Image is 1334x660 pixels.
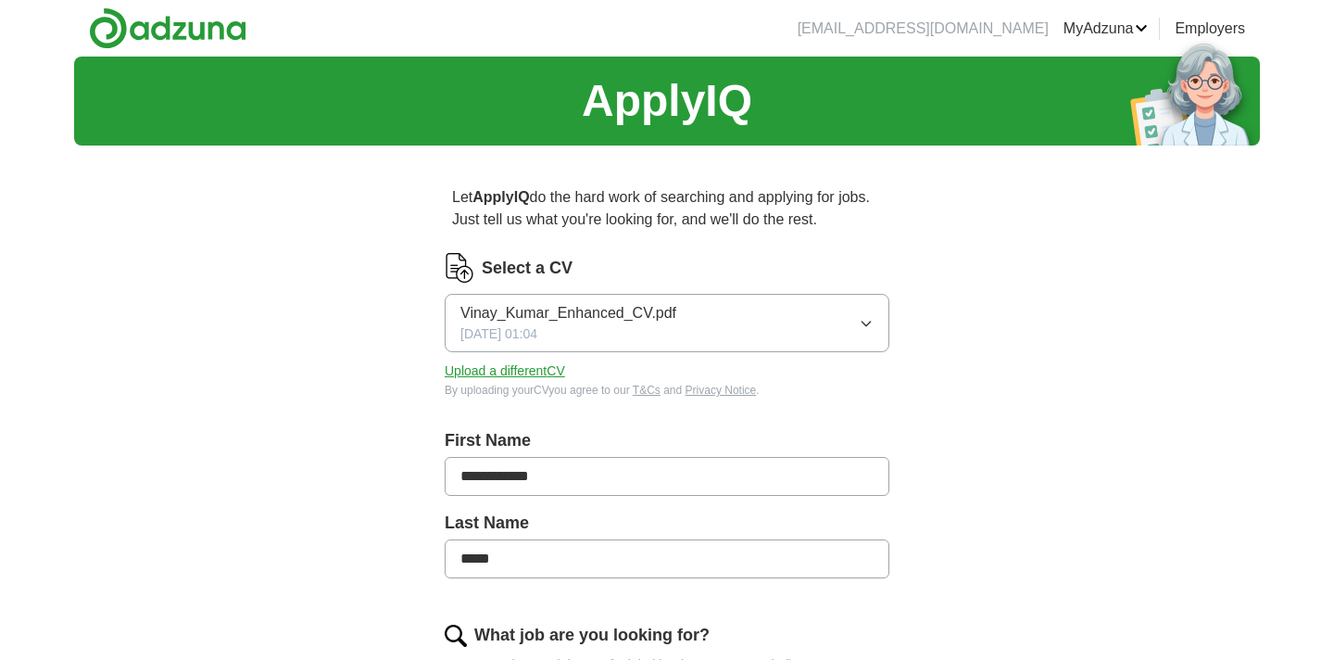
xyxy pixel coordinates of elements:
img: CV Icon [445,253,474,283]
button: Upload a differentCV [445,362,565,381]
label: What job are you looking for? [474,623,710,648]
button: Vinay_Kumar_Enhanced_CV.pdf[DATE] 01:04 [445,294,889,352]
img: Adzuna logo [89,7,246,49]
label: Select a CV [482,256,573,281]
img: search.png [445,625,467,647]
a: Employers [1175,18,1245,40]
label: First Name [445,428,889,453]
li: [EMAIL_ADDRESS][DOMAIN_NAME] [798,18,1049,40]
a: Privacy Notice [686,384,757,397]
a: T&Cs [633,384,661,397]
span: [DATE] 01:04 [460,324,537,344]
p: Let do the hard work of searching and applying for jobs. Just tell us what you're looking for, an... [445,179,889,238]
strong: ApplyIQ [472,189,529,205]
label: Last Name [445,511,889,536]
h1: ApplyIQ [582,68,752,134]
div: By uploading your CV you agree to our and . [445,382,889,399]
a: MyAdzuna [1063,18,1149,40]
span: Vinay_Kumar_Enhanced_CV.pdf [460,302,676,324]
